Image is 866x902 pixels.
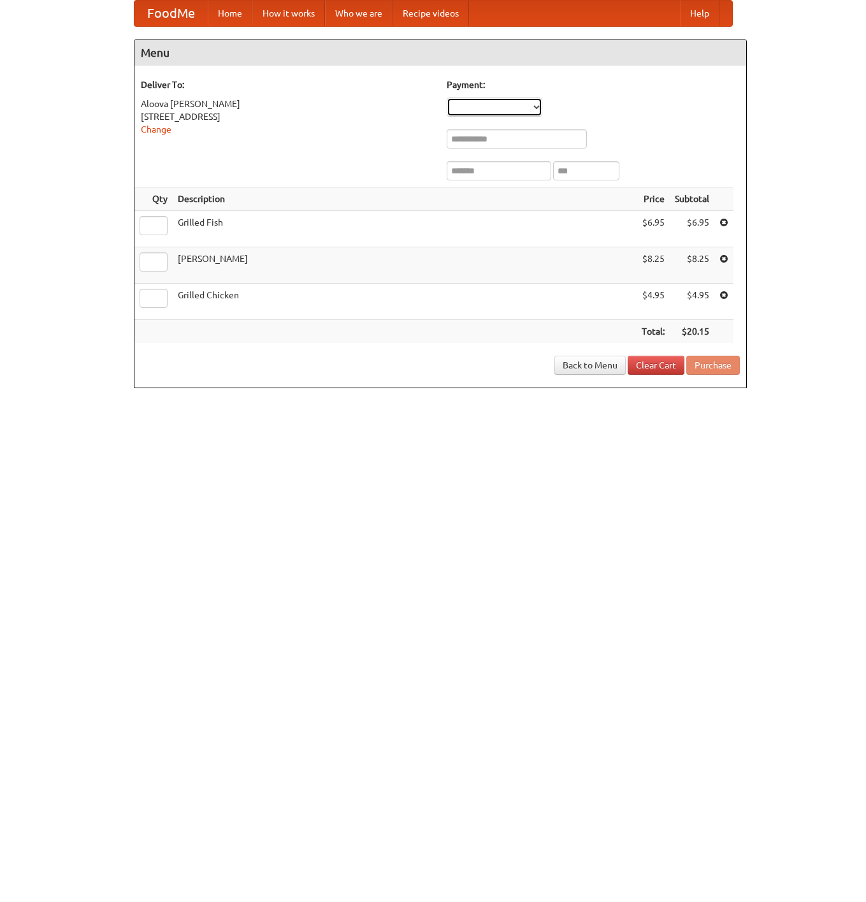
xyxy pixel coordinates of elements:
h5: Payment: [447,78,740,91]
button: Purchase [686,356,740,375]
td: $8.25 [670,247,714,284]
a: Change [141,124,171,135]
a: Who we are [325,1,393,26]
td: Grilled Chicken [173,284,637,320]
td: $4.95 [637,284,670,320]
th: Price [637,187,670,211]
th: $20.15 [670,320,714,344]
th: Description [173,187,637,211]
a: Recipe videos [393,1,469,26]
div: Aloova [PERSON_NAME] [141,98,434,110]
h4: Menu [134,40,746,66]
th: Subtotal [670,187,714,211]
td: Grilled Fish [173,211,637,247]
td: [PERSON_NAME] [173,247,637,284]
td: $4.95 [670,284,714,320]
td: $6.95 [670,211,714,247]
div: [STREET_ADDRESS] [141,110,434,123]
h5: Deliver To: [141,78,434,91]
td: $6.95 [637,211,670,247]
a: Back to Menu [554,356,626,375]
th: Total: [637,320,670,344]
a: FoodMe [134,1,208,26]
a: Home [208,1,252,26]
a: How it works [252,1,325,26]
th: Qty [134,187,173,211]
a: Clear Cart [628,356,684,375]
td: $8.25 [637,247,670,284]
a: Help [680,1,719,26]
